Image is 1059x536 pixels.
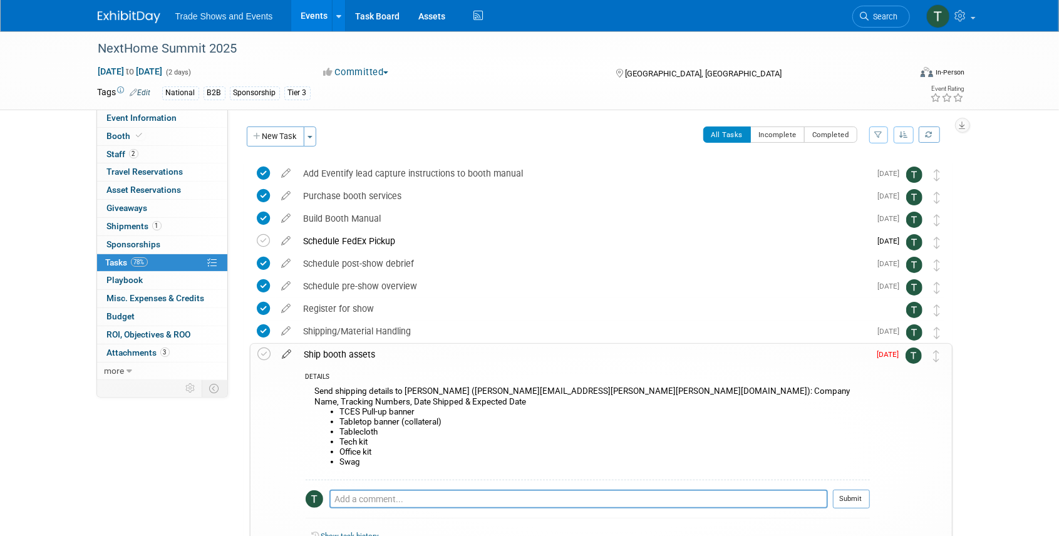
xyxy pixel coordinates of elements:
[97,326,227,344] a: ROI, Objectives & ROO
[340,447,870,457] li: Office kit
[934,237,941,249] i: Move task
[804,126,857,143] button: Completed
[276,258,297,269] a: edit
[297,298,881,319] div: Register for show
[160,348,170,357] span: 3
[934,350,940,362] i: Move task
[906,302,922,318] img: Tiff Wagner
[105,366,125,376] span: more
[878,259,906,268] span: [DATE]
[130,88,151,97] a: Edit
[247,126,304,147] button: New Task
[306,373,870,383] div: DETAILS
[106,257,148,267] span: Tasks
[906,212,922,228] img: Tiff Wagner
[906,279,922,296] img: Tiff Wagner
[906,257,922,273] img: Tiff Wagner
[703,126,752,143] button: All Tasks
[276,168,297,179] a: edit
[202,380,227,396] td: Toggle Event Tabs
[833,490,870,508] button: Submit
[97,254,227,272] a: Tasks78%
[930,86,964,92] div: Event Rating
[934,214,941,226] i: Move task
[878,192,906,200] span: [DATE]
[878,214,906,223] span: [DATE]
[934,169,941,181] i: Move task
[107,275,143,285] span: Playbook
[137,132,143,139] i: Booth reservation complete
[878,327,906,336] span: [DATE]
[98,11,160,23] img: ExhibitDay
[297,321,870,342] div: Shipping/Material Handling
[750,126,805,143] button: Incomplete
[276,281,297,292] a: edit
[906,167,922,183] img: Tiff Wagner
[934,259,941,271] i: Move task
[107,239,161,249] span: Sponsorships
[107,113,177,123] span: Event Information
[97,163,227,181] a: Travel Reservations
[921,67,933,77] img: Format-Inperson.png
[878,282,906,291] span: [DATE]
[107,311,135,321] span: Budget
[129,149,138,158] span: 2
[180,380,202,396] td: Personalize Event Tab Strip
[934,282,941,294] i: Move task
[906,348,922,364] img: Tiff Wagner
[97,110,227,127] a: Event Information
[906,189,922,205] img: Tiff Wagner
[340,407,870,417] li: TCES Pull-up banner
[107,221,162,231] span: Shipments
[306,490,323,508] img: Tiff Wagner
[107,348,170,358] span: Attachments
[107,131,145,141] span: Booth
[162,86,199,100] div: National
[340,457,870,467] li: Swag
[97,182,227,199] a: Asset Reservations
[97,200,227,217] a: Giveaways
[869,12,898,21] span: Search
[276,190,297,202] a: edit
[97,236,227,254] a: Sponsorships
[298,344,870,365] div: Ship booth assets
[107,185,182,195] span: Asset Reservations
[934,327,941,339] i: Move task
[297,276,870,297] div: Schedule pre-show overview
[97,272,227,289] a: Playbook
[97,344,227,362] a: Attachments3
[98,86,151,100] td: Tags
[877,350,906,359] span: [DATE]
[276,326,297,337] a: edit
[165,68,192,76] span: (2 days)
[836,65,965,84] div: Event Format
[297,163,870,184] div: Add Eventify lead capture instructions to booth manual
[152,221,162,230] span: 1
[107,149,138,159] span: Staff
[906,324,922,341] img: Tiff Wagner
[934,304,941,316] i: Move task
[276,349,298,360] a: edit
[935,68,964,77] div: In-Person
[204,86,225,100] div: B2B
[340,437,870,447] li: Tech kit
[878,169,906,178] span: [DATE]
[276,235,297,247] a: edit
[98,66,163,77] span: [DATE] [DATE]
[175,11,273,21] span: Trade Shows and Events
[906,234,922,250] img: Tiff Wagner
[934,192,941,204] i: Move task
[276,303,297,314] a: edit
[878,237,906,245] span: [DATE]
[125,66,137,76] span: to
[97,218,227,235] a: Shipments1
[97,308,227,326] a: Budget
[276,213,297,224] a: edit
[97,128,227,145] a: Booth
[97,363,227,380] a: more
[306,383,870,480] div: Send shipping details to [PERSON_NAME] ([PERSON_NAME][EMAIL_ADDRESS][PERSON_NAME][PERSON_NAME][DO...
[297,230,870,252] div: Schedule FedEx Pickup
[97,290,227,307] a: Misc. Expenses & Credits
[230,86,280,100] div: Sponsorship
[340,427,870,437] li: Tablecloth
